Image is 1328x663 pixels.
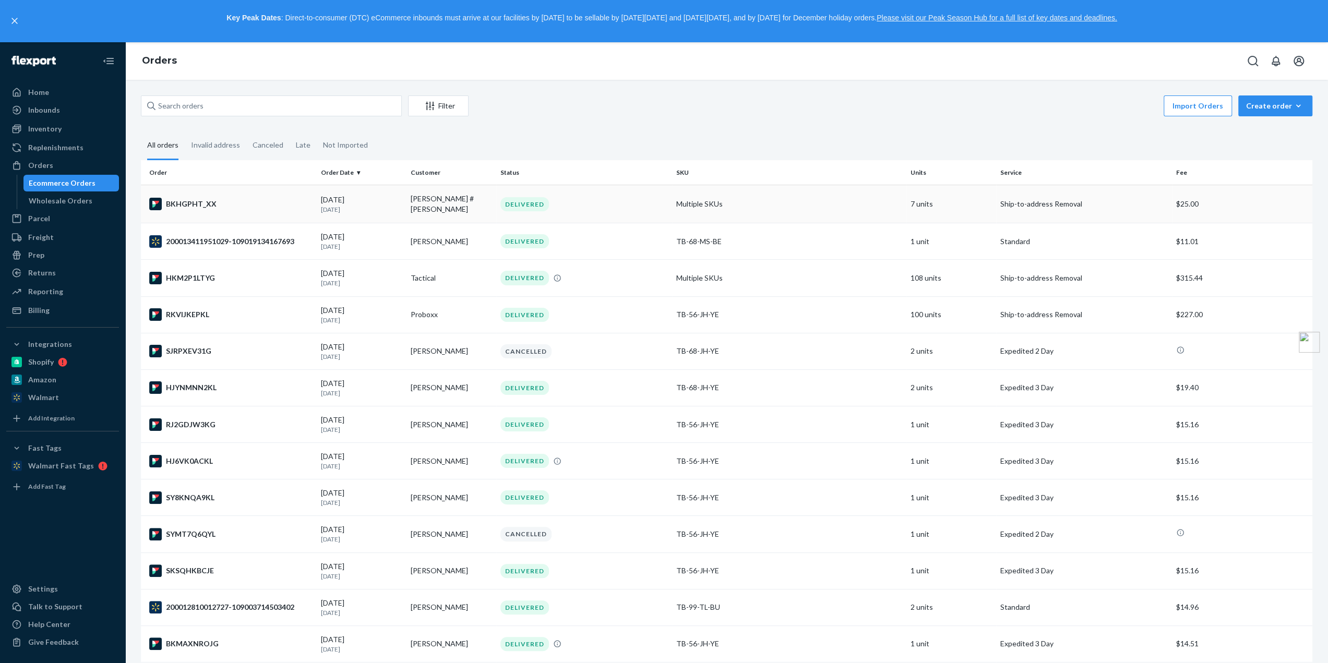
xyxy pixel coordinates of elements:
[253,131,283,159] div: Canceled
[500,527,552,541] div: CANCELLED
[676,309,902,320] div: TB-56-JH-YE
[1000,419,1168,430] p: Expedited 3 Day
[321,608,402,617] p: [DATE]
[134,46,185,76] ol: breadcrumbs
[1172,369,1312,406] td: $19.40
[23,192,119,209] a: Wholesale Orders
[141,95,402,116] input: Search orders
[28,482,66,491] div: Add Fast Tag
[6,120,119,137] a: Inventory
[1164,95,1232,116] button: Import Orders
[28,105,60,115] div: Inbounds
[28,142,83,153] div: Replenishments
[6,598,119,615] a: Talk to Support
[500,308,549,322] div: DELIVERED
[149,528,313,540] div: SYMT7Q6QYL
[29,196,92,206] div: Wholesale Orders
[6,264,119,281] a: Returns
[906,443,996,479] td: 1 unit
[321,305,402,324] div: [DATE]
[226,14,281,22] strong: Key Peak Dates
[411,168,492,177] div: Customer
[1000,346,1168,356] p: Expedited 2 Day
[406,589,496,625] td: [PERSON_NAME]
[6,581,119,597] a: Settings
[28,268,56,278] div: Returns
[321,268,402,287] div: [DATE]
[149,637,313,650] div: BKMAXNROJG
[321,572,402,581] p: [DATE]
[149,308,313,321] div: RKVIJKEPKL
[406,223,496,260] td: [PERSON_NAME]
[149,455,313,467] div: HJ6VK0ACKL
[6,283,119,300] a: Reporting
[1000,638,1168,649] p: Expedited 3 Day
[321,352,402,361] p: [DATE]
[321,279,402,287] p: [DATE]
[906,369,996,406] td: 2 units
[1172,479,1312,516] td: $15.16
[28,443,62,453] div: Fast Tags
[323,131,368,159] div: Not Imported
[500,271,549,285] div: DELIVERED
[317,160,406,185] th: Order Date
[676,419,902,430] div: TB-56-JH-YE
[142,55,177,66] a: Orders
[6,84,119,101] a: Home
[1172,160,1312,185] th: Fee
[500,417,549,431] div: DELIVERED
[6,371,119,388] a: Amazon
[321,488,402,507] div: [DATE]
[321,645,402,654] p: [DATE]
[676,382,902,393] div: TB-68-JH-YE
[321,425,402,434] p: [DATE]
[6,336,119,353] button: Integrations
[672,160,906,185] th: SKU
[500,454,549,468] div: DELIVERED
[500,381,549,395] div: DELIVERED
[149,564,313,577] div: SKSQHKBCJE
[6,440,119,456] button: Fast Tags
[906,260,996,296] td: 108 units
[28,87,49,98] div: Home
[500,637,549,651] div: DELIVERED
[906,333,996,369] td: 2 units
[6,302,119,319] a: Billing
[1265,51,1286,71] button: Open notifications
[28,619,70,630] div: Help Center
[28,392,59,403] div: Walmart
[1172,296,1312,333] td: $227.00
[321,242,402,251] p: [DATE]
[6,102,119,118] a: Inbounds
[6,139,119,156] a: Replenishments
[906,406,996,443] td: 1 unit
[29,178,95,188] div: Ecommerce Orders
[28,584,58,594] div: Settings
[676,529,902,539] div: TB-56-JH-YE
[500,564,549,578] div: DELIVERED
[1000,529,1168,539] p: Expedited 2 Day
[676,236,902,247] div: TB-68-MS-BE
[1172,552,1312,589] td: $15.16
[1172,223,1312,260] td: $11.01
[28,375,56,385] div: Amazon
[406,185,496,223] td: [PERSON_NAME] # [PERSON_NAME]
[1172,260,1312,296] td: $315.44
[141,160,317,185] th: Order
[321,389,402,397] p: [DATE]
[500,490,549,504] div: DELIVERED
[1000,236,1168,247] p: Standard
[321,316,402,324] p: [DATE]
[676,565,902,576] div: TB-56-JH-YE
[296,131,310,159] div: Late
[996,260,1172,296] td: Ship-to-address Removal
[906,185,996,223] td: 7 units
[676,602,902,612] div: TB-99-TL-BU
[149,272,313,284] div: HKM2P1LTYG
[406,333,496,369] td: [PERSON_NAME]
[6,389,119,406] a: Walmart
[321,634,402,654] div: [DATE]
[6,478,119,495] a: Add Fast Tag
[406,369,496,406] td: [PERSON_NAME]
[676,492,902,503] div: TB-56-JH-YE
